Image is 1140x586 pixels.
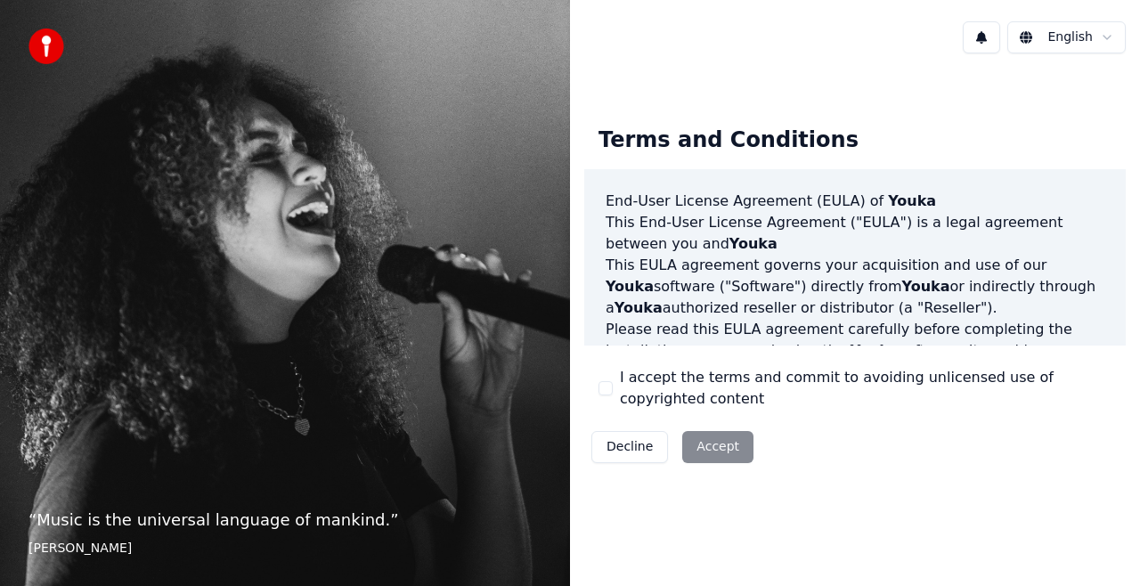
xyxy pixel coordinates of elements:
[584,112,873,169] div: Terms and Conditions
[606,255,1104,319] p: This EULA agreement governs your acquisition and use of our software ("Software") directly from o...
[729,235,778,252] span: Youka
[615,299,663,316] span: Youka
[28,28,64,64] img: youka
[28,508,541,533] p: “ Music is the universal language of mankind. ”
[888,192,936,209] span: Youka
[606,191,1104,212] h3: End-User License Agreement (EULA) of
[606,278,654,295] span: Youka
[606,212,1104,255] p: This End-User License Agreement ("EULA") is a legal agreement between you and
[591,431,668,463] button: Decline
[606,319,1104,404] p: Please read this EULA agreement carefully before completing the installation process and using th...
[902,278,950,295] span: Youka
[620,367,1111,410] label: I accept the terms and commit to avoiding unlicensed use of copyrighted content
[851,342,899,359] span: Youka
[28,540,541,558] footer: [PERSON_NAME]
